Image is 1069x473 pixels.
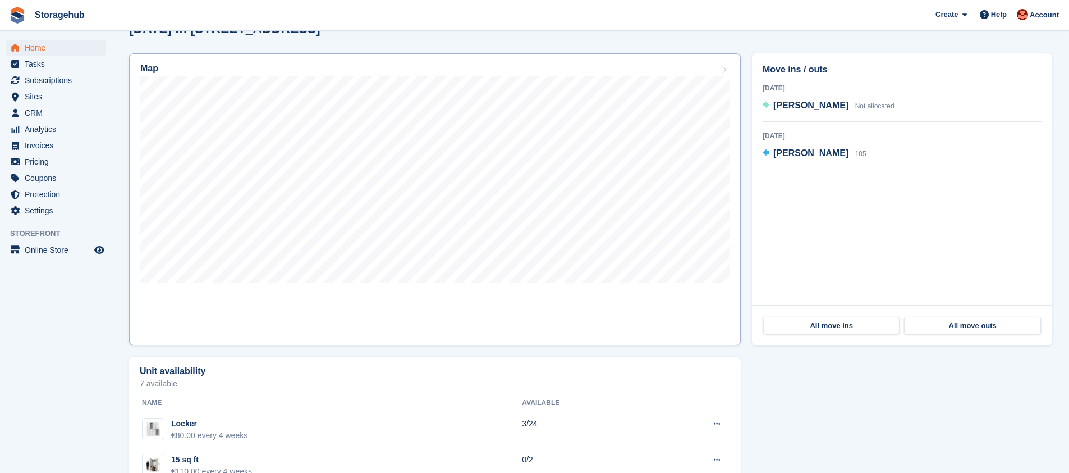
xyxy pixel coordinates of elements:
[140,394,522,412] th: Name
[25,138,92,153] span: Invoices
[991,9,1007,20] span: Help
[904,317,1040,335] a: All move outs
[1030,10,1059,21] span: Account
[6,105,106,121] a: menu
[773,101,848,110] span: [PERSON_NAME]
[93,243,106,257] a: Preview store
[6,154,106,170] a: menu
[171,454,252,466] div: 15 sq ft
[763,83,1042,93] div: [DATE]
[25,105,92,121] span: CRM
[763,131,1042,141] div: [DATE]
[25,170,92,186] span: Coupons
[6,203,106,219] a: menu
[140,380,730,388] p: 7 available
[25,203,92,219] span: Settings
[25,56,92,72] span: Tasks
[6,40,106,56] a: menu
[143,421,164,438] img: AdobeStock_336629645.jpeg
[25,40,92,56] span: Home
[522,394,650,412] th: Available
[763,63,1042,76] h2: Move ins / outs
[143,457,164,473] img: 15-sqft-unit-2.jpg
[129,53,741,345] a: Map
[25,89,92,104] span: Sites
[171,418,247,430] div: Locker
[25,187,92,202] span: Protection
[855,102,894,110] span: Not allocated
[763,147,866,161] a: [PERSON_NAME] 105
[6,242,106,258] a: menu
[25,154,92,170] span: Pricing
[935,9,958,20] span: Create
[140,63,158,74] h2: Map
[10,228,112,239] span: Storefront
[6,121,106,137] a: menu
[6,56,106,72] a: menu
[25,72,92,88] span: Subscriptions
[171,430,247,442] div: €80.00 every 4 weeks
[763,99,894,113] a: [PERSON_NAME] Not allocated
[773,148,848,158] span: [PERSON_NAME]
[30,6,89,24] a: Storagehub
[25,121,92,137] span: Analytics
[6,138,106,153] a: menu
[855,150,866,158] span: 105
[6,72,106,88] a: menu
[25,242,92,258] span: Online Store
[6,89,106,104] a: menu
[6,187,106,202] a: menu
[9,7,26,24] img: stora-icon-8386f47178a22dfd0bd8f6a31ec36ba5ce8667c1dd55bd0f319d3a0aa187defe.svg
[1017,9,1028,20] img: Nick
[140,366,205,376] h2: Unit availability
[6,170,106,186] a: menu
[763,317,900,335] a: All move ins
[522,412,650,448] td: 3/24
